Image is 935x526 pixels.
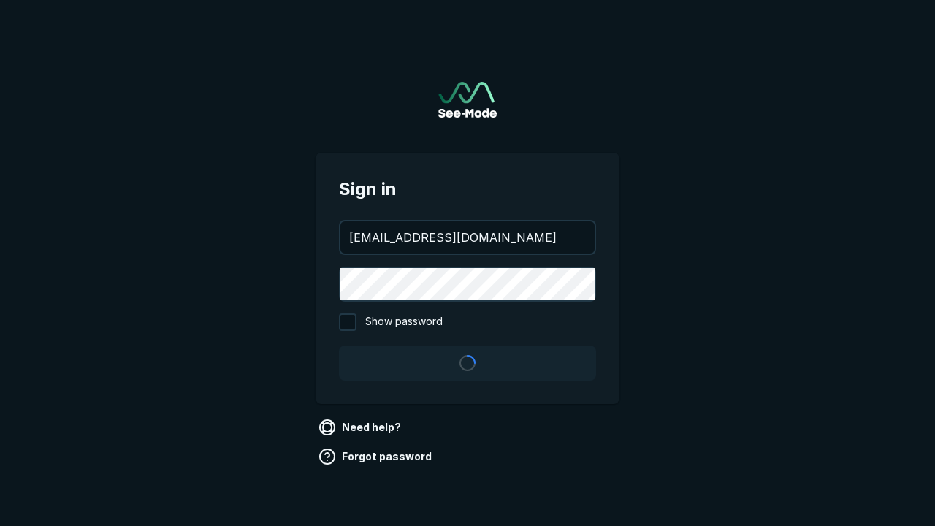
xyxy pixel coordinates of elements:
a: Forgot password [316,445,438,468]
img: See-Mode Logo [438,82,497,118]
a: Need help? [316,416,407,439]
span: Sign in [339,176,596,202]
a: Go to sign in [438,82,497,118]
input: your@email.com [340,221,595,254]
span: Show password [365,313,443,331]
